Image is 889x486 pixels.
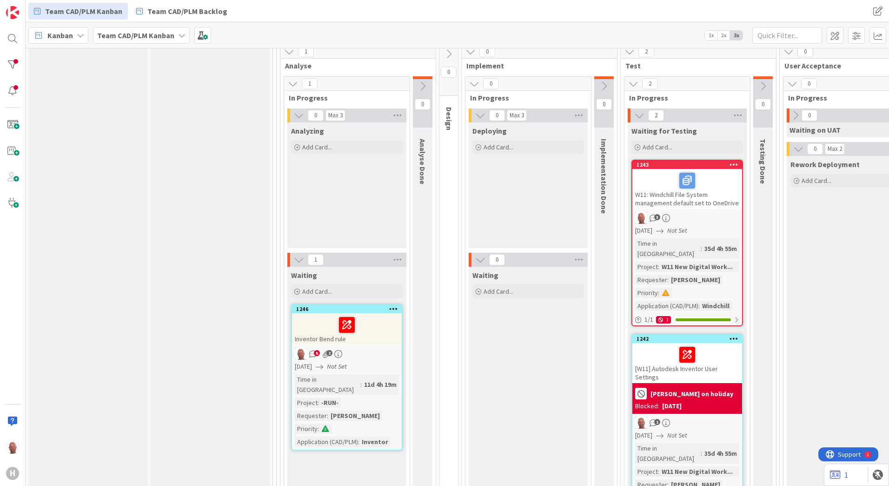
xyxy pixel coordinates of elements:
div: Max 3 [328,113,343,118]
div: 1 [656,316,671,324]
div: Time in [GEOGRAPHIC_DATA] [295,374,360,395]
span: 0 [801,78,817,89]
div: H [6,467,19,480]
div: W11: Windchill File System management default set to OneDrive [632,169,742,209]
div: 1/11 [632,314,742,325]
span: Add Card... [302,287,332,296]
div: [PERSON_NAME] [669,275,723,285]
span: : [327,411,328,421]
div: [W11] Autodesk Inventor User Settings [632,343,742,383]
a: Team CAD/PLM Backlog [131,3,233,20]
img: RK [635,417,647,429]
div: 35d 4h 55m [702,243,739,254]
b: Team CAD/PLM Kanban [97,31,174,40]
span: : [318,424,319,434]
span: 0 [755,99,771,110]
span: Add Card... [802,176,831,185]
div: Project [295,398,318,408]
span: Waiting for Testing [631,126,697,135]
span: Kanban [47,30,73,41]
b: [PERSON_NAME] on holiday [650,391,733,397]
div: Max 2 [828,147,842,151]
span: Add Card... [484,287,513,296]
span: Test [625,61,764,70]
span: : [358,437,359,447]
img: RK [295,348,307,360]
span: 0 [802,110,817,121]
span: In Progress [470,93,579,102]
span: 1 [654,419,660,425]
span: Waiting on UAT [789,125,841,135]
span: [DATE] [635,431,652,440]
div: Time in [GEOGRAPHIC_DATA] [635,238,701,259]
img: Visit kanbanzone.com [6,6,19,19]
span: Team CAD/PLM Backlog [147,6,227,17]
span: Add Card... [484,143,513,151]
div: Inventor [359,437,391,447]
div: 1246 [292,305,402,313]
span: 0 [415,99,431,110]
div: [PERSON_NAME] [328,411,382,421]
div: 1242[W11] Autodesk Inventor User Settings [632,335,742,383]
span: Testing Done [758,139,768,184]
span: 0 [479,46,495,57]
div: Max 3 [510,113,524,118]
span: 2 [638,46,654,57]
span: 2 [326,350,332,356]
div: Application (CAD/PLM) [635,301,698,311]
span: 0 [483,78,499,89]
span: 0 [441,67,457,78]
span: [DATE] [635,226,652,236]
span: 3 [654,214,660,220]
a: Team CAD/PLM Kanban [28,3,128,20]
div: Requester [295,411,327,421]
span: Add Card... [302,143,332,151]
span: In Progress [629,93,738,102]
span: 2 [642,78,658,89]
div: W11 New Digital Work... [659,466,735,477]
div: Priority [295,424,318,434]
span: : [658,466,659,477]
div: [DATE] [662,401,682,411]
div: Project [635,262,658,272]
span: Waiting [291,270,317,280]
div: 1243 [632,161,742,169]
span: 0 [489,110,505,121]
span: Team CAD/PLM Kanban [45,6,122,17]
div: RK [292,348,402,360]
span: 1 [302,78,318,89]
div: 1242 [637,336,742,342]
i: Not Set [667,431,687,439]
span: Analyse Done [418,139,427,184]
div: W11 New Digital Work... [659,262,735,272]
div: Blocked: [635,401,659,411]
span: Support [20,1,42,13]
div: 1243W11: Windchill File System management default set to OneDrive [632,161,742,209]
div: 1246Inventor Bend rule [292,305,402,345]
span: 0 [797,46,813,57]
div: Priority [635,288,658,298]
div: Requester [635,275,667,285]
div: 2 [48,4,51,11]
span: 2x [717,31,730,40]
span: Deploying [472,126,507,135]
a: 1 [830,469,848,480]
div: Project [635,466,658,477]
div: 11d 4h 19m [362,379,399,390]
span: : [698,301,700,311]
span: 3x [730,31,743,40]
span: 0 [596,99,612,110]
img: RK [635,212,647,224]
img: RK [6,441,19,454]
span: : [667,275,669,285]
div: 1242 [632,335,742,343]
span: Design [444,107,454,130]
input: Quick Filter... [752,27,822,44]
span: 1 [298,46,314,57]
span: Rework Deployment [790,160,860,169]
div: Application (CAD/PLM) [295,437,358,447]
div: RK [632,417,742,429]
span: Implementation Done [599,139,609,214]
span: 1 [308,254,324,265]
span: Waiting [472,270,498,280]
